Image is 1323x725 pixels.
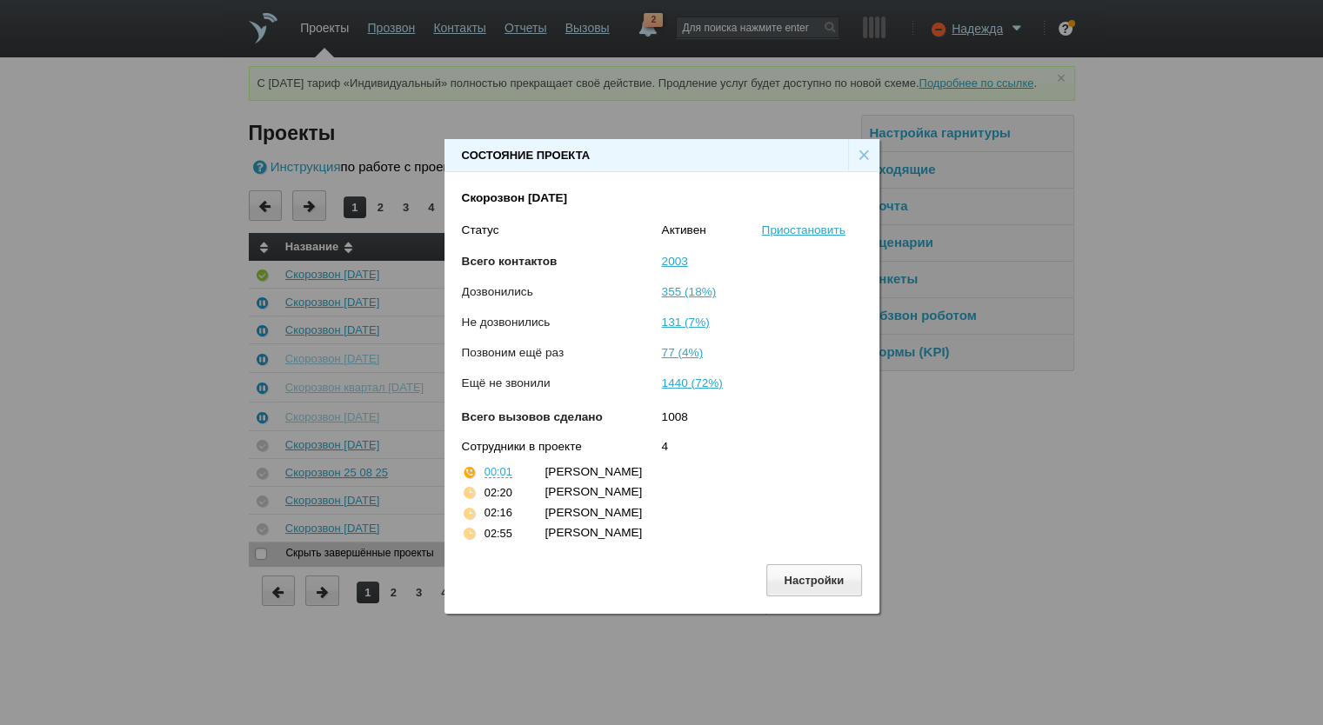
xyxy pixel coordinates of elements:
[462,285,533,298] span: Дозвонились
[662,376,723,389] span: 1440 (72%)
[462,316,551,329] span: Не дозвонились
[462,147,591,164] div: Состояние проекта
[484,525,512,542] div: 02:55
[484,504,512,521] div: 02:16
[662,222,762,239] div: Активен
[766,564,862,596] button: Настройки
[462,255,558,268] span: Всего контактов
[662,316,710,329] span: 131 (7%)
[762,223,845,236] a: Приостановить
[662,409,862,438] div: 1008
[545,524,845,542] div: [PERSON_NAME]
[848,139,879,172] div: ×
[545,504,845,522] div: [PERSON_NAME]
[462,410,603,423] span: Всего вызовов сделано
[462,191,567,204] b: Скорозвон [DATE]
[545,463,845,481] div: [PERSON_NAME]
[662,438,862,456] div: 4
[484,467,512,478] div: 00:01
[662,255,688,268] span: 2003
[462,346,565,359] span: Позвоним ещё раз
[662,346,704,359] span: 77 (4%)
[462,376,551,389] span: Ещё не звонили
[462,440,582,453] span: Сотрудники в проекте
[662,285,717,298] span: 355 (18%)
[484,466,512,479] button: 00:01
[484,484,512,501] div: 02:20
[545,483,845,501] div: [PERSON_NAME]
[462,222,662,239] div: Статус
